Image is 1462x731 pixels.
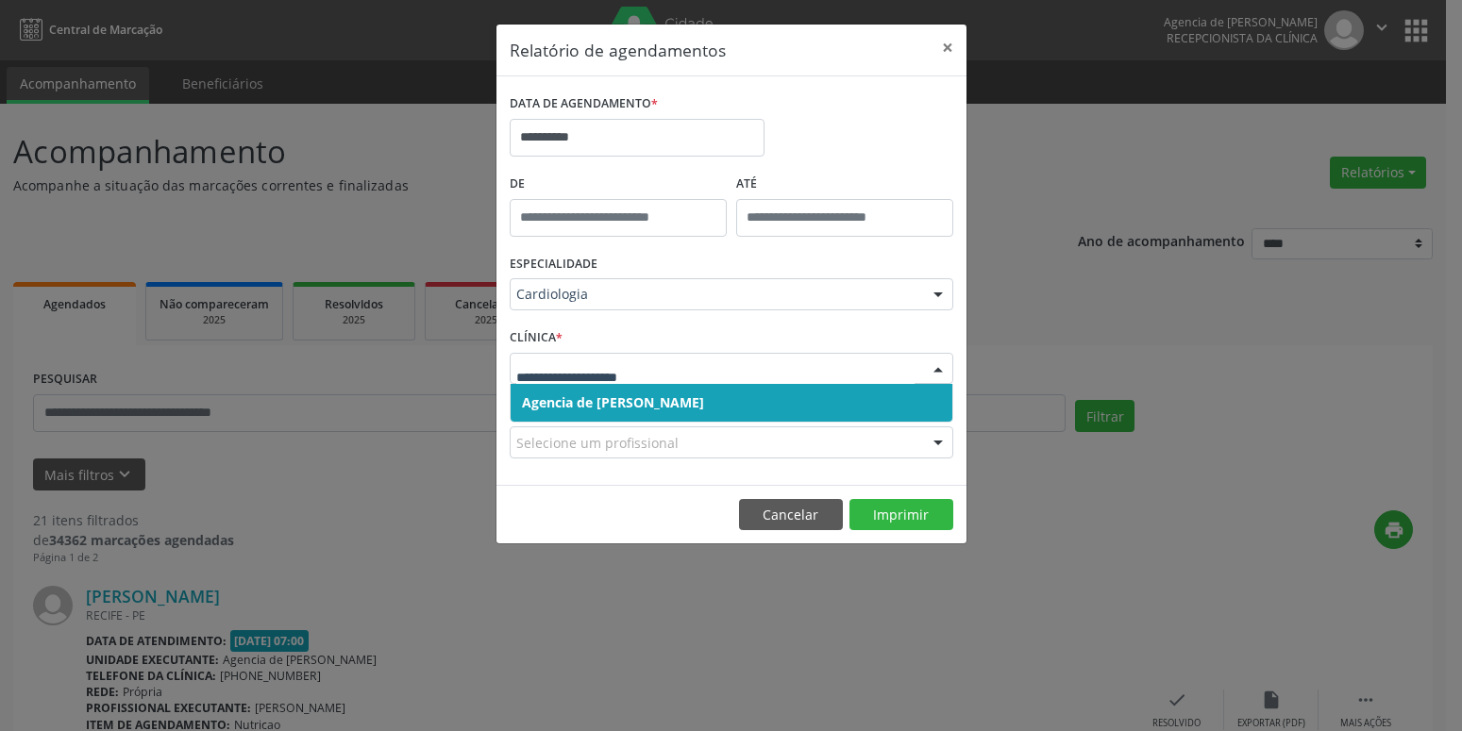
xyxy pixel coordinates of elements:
[516,285,915,304] span: Cardiologia
[510,324,563,353] label: CLÍNICA
[929,25,966,71] button: Close
[510,170,727,199] label: De
[510,38,726,62] h5: Relatório de agendamentos
[849,499,953,531] button: Imprimir
[522,393,704,411] span: Agencia de [PERSON_NAME]
[739,499,843,531] button: Cancelar
[510,250,597,279] label: ESPECIALIDADE
[516,433,679,453] span: Selecione um profissional
[736,170,953,199] label: ATÉ
[510,90,658,119] label: DATA DE AGENDAMENTO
